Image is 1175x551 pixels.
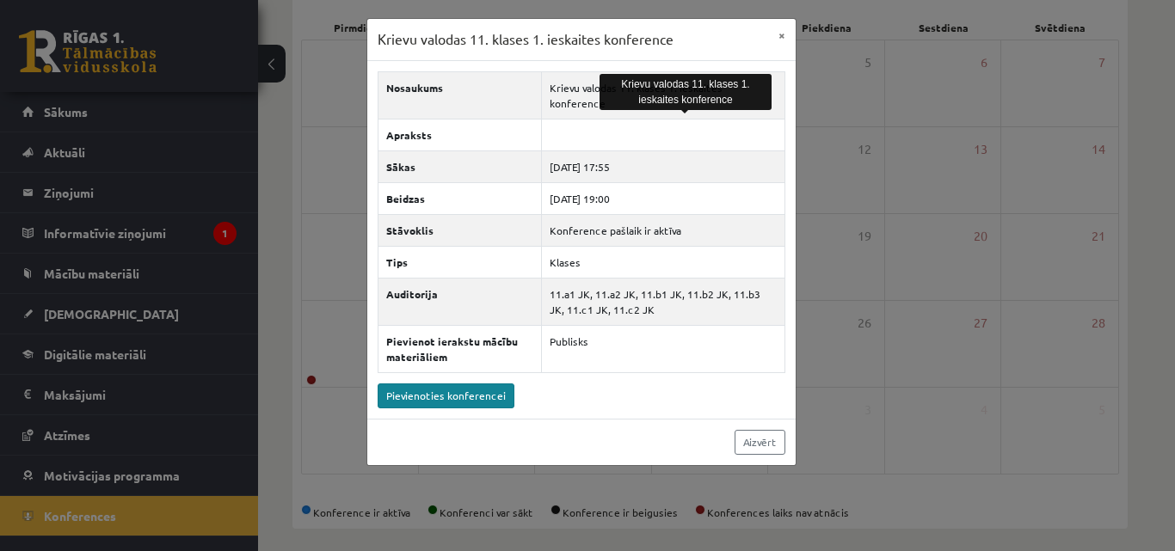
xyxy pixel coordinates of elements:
[378,278,542,325] th: Auditorija
[378,214,542,246] th: Stāvoklis
[542,246,784,278] td: Klases
[542,71,784,119] td: Krievu valodas 11. klases 1. ieskaites konference
[600,74,772,110] div: Krievu valodas 11. klases 1. ieskaites konference
[542,325,784,372] td: Publisks
[542,278,784,325] td: 11.a1 JK, 11.a2 JK, 11.b1 JK, 11.b2 JK, 11.b3 JK, 11.c1 JK, 11.c2 JK
[378,150,542,182] th: Sākas
[378,29,674,50] h3: Krievu valodas 11. klases 1. ieskaites konference
[378,246,542,278] th: Tips
[378,325,542,372] th: Pievienot ierakstu mācību materiāliem
[378,119,542,150] th: Apraksts
[378,71,542,119] th: Nosaukums
[542,150,784,182] td: [DATE] 17:55
[542,214,784,246] td: Konference pašlaik ir aktīva
[378,383,514,408] a: Pievienoties konferencei
[378,182,542,214] th: Beidzas
[735,430,785,455] a: Aizvērt
[542,182,784,214] td: [DATE] 19:00
[768,19,796,52] button: ×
